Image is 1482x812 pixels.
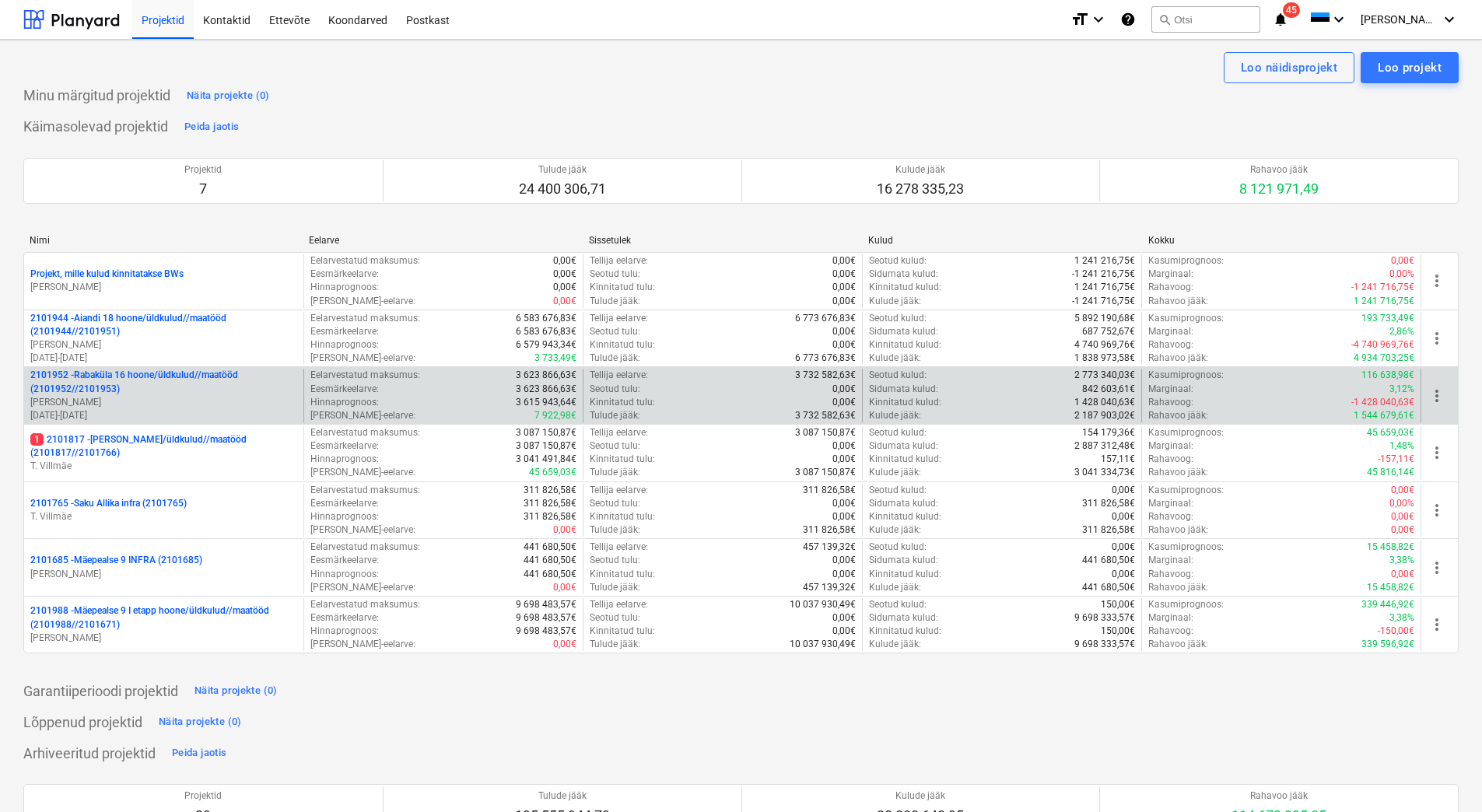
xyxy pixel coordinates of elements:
div: 2101944 -Aiandi 18 hoone/üldkulud//maatööd (2101944//2101951)[PERSON_NAME][DATE]-[DATE] [30,312,297,366]
p: Eelarvestatud maksumus : [310,254,420,268]
p: Käimasolevad projektid [23,117,168,136]
div: 12101817 -[PERSON_NAME]/üldkulud//maatööd (2101817//2101766)T. Villmäe [30,433,297,473]
p: Rahavoo jääk [1239,163,1319,177]
p: Rahavoo jääk : [1148,409,1208,422]
p: Hinnaprognoos : [310,568,379,581]
p: Tellija eelarve : [590,312,648,325]
p: Rahavoo jääk : [1148,352,1208,365]
div: Peida jaotis [184,118,239,136]
p: Tellija eelarve : [590,254,648,268]
p: Eelarvestatud maksumus : [310,312,420,325]
p: Kulude jääk : [869,295,921,308]
p: Kasumiprognoos : [1148,254,1224,268]
p: Kinnitatud kulud : [869,625,941,638]
p: [PERSON_NAME]-eelarve : [310,466,415,479]
p: Tellija eelarve : [590,484,648,497]
p: Rahavoo jääk : [1148,466,1208,479]
p: Kasumiprognoos : [1148,369,1224,382]
p: 0,00€ [832,497,856,510]
p: Rahavoo jääk : [1148,523,1208,537]
p: Rahavoo jääk : [1148,581,1208,594]
p: Marginaal : [1148,439,1193,453]
div: Näita projekte (0) [159,713,242,731]
button: Peida jaotis [168,740,230,765]
span: more_vert [1428,271,1446,290]
p: 24 400 306,71 [519,180,606,198]
span: 45 [1283,2,1300,18]
p: Kasumiprognoos : [1148,426,1224,439]
div: Loo projekt [1378,58,1442,78]
p: 3 615 943,64€ [516,396,576,409]
p: 8 121 971,49 [1239,180,1319,198]
p: Seotud tulu : [590,439,640,453]
p: 2101944 - Aiandi 18 hoone/üldkulud//maatööd (2101944//2101951) [30,312,297,338]
p: Tellija eelarve : [590,369,648,382]
p: Seotud kulud : [869,254,927,268]
p: 3,38% [1389,554,1414,567]
p: Tulude jääk [519,163,606,177]
div: Sissetulek [589,235,856,246]
p: 0,00€ [832,568,856,581]
p: 3 041 334,73€ [1074,466,1135,479]
p: Seotud kulud : [869,369,927,382]
p: -4 740 969,76€ [1351,338,1414,352]
p: Marginaal : [1148,611,1193,625]
p: Seotud tulu : [590,554,640,567]
p: 6 773 676,83€ [795,352,856,365]
p: 0,00€ [832,338,856,352]
p: [PERSON_NAME]-eelarve : [310,581,415,594]
p: 3 623 866,63€ [516,383,576,396]
p: Hinnaprognoos : [310,281,379,294]
p: -157,11€ [1378,453,1414,466]
p: [PERSON_NAME]-eelarve : [310,638,415,651]
p: Seotud kulud : [869,312,927,325]
p: Kulude jääk : [869,581,921,594]
p: Seotud kulud : [869,541,927,554]
p: 1 544 679,61€ [1354,409,1414,422]
p: 2,86% [1389,325,1414,338]
p: Kinnitatud tulu : [590,281,655,294]
p: Sidumata kulud : [869,325,938,338]
div: Peida jaotis [172,744,226,762]
p: Seotud kulud : [869,484,927,497]
p: 2 773 340,03€ [1074,369,1135,382]
p: Seotud kulud : [869,598,927,611]
p: Seotud tulu : [590,383,640,396]
button: Peida jaotis [180,114,243,139]
i: keyboard_arrow_down [1089,10,1108,29]
p: 193 733,49€ [1361,312,1414,325]
span: more_vert [1428,329,1446,348]
p: Kinnitatud kulud : [869,281,941,294]
p: 687 752,67€ [1082,325,1135,338]
p: Eesmärkeelarve : [310,325,379,338]
p: Tellija eelarve : [590,426,648,439]
p: 16 278 335,23 [877,180,964,198]
button: Näita projekte (0) [191,678,282,703]
p: 0,00€ [553,581,576,594]
p: [PERSON_NAME] [30,338,297,352]
p: 0,00€ [832,625,856,638]
p: [PERSON_NAME]-eelarve : [310,523,415,537]
i: keyboard_arrow_down [1440,10,1459,29]
div: 2101765 -Saku Allika infra (2101765)T. Villmäe [30,497,297,523]
p: 0,00€ [553,638,576,651]
div: Nimi [30,235,296,246]
p: 0,00€ [1112,541,1135,554]
span: more_vert [1428,558,1446,577]
div: Kulud [868,235,1135,246]
p: [PERSON_NAME] [30,568,297,581]
p: [PERSON_NAME] [30,632,297,645]
p: 4 934 703,25€ [1354,352,1414,365]
p: Eelarvestatud maksumus : [310,369,420,382]
button: Näita projekte (0) [183,83,274,108]
p: 3 087 150,87€ [516,426,576,439]
p: Projekt, mille kulud kinnitatakse BWs [30,268,184,281]
p: 150,00€ [1101,598,1135,611]
span: more_vert [1428,387,1446,405]
p: 311 826,58€ [524,510,576,523]
i: keyboard_arrow_down [1330,10,1348,29]
p: 157,11€ [1101,453,1135,466]
p: 2101952 - Rabaküla 16 hoone/üldkulud//maatööd (2101952//2101953) [30,369,297,395]
div: 2101988 -Mäepealse 9 I etapp hoone/üldkulud//maatööd (2101988//2101671)[PERSON_NAME] [30,604,297,644]
span: more_vert [1428,615,1446,634]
